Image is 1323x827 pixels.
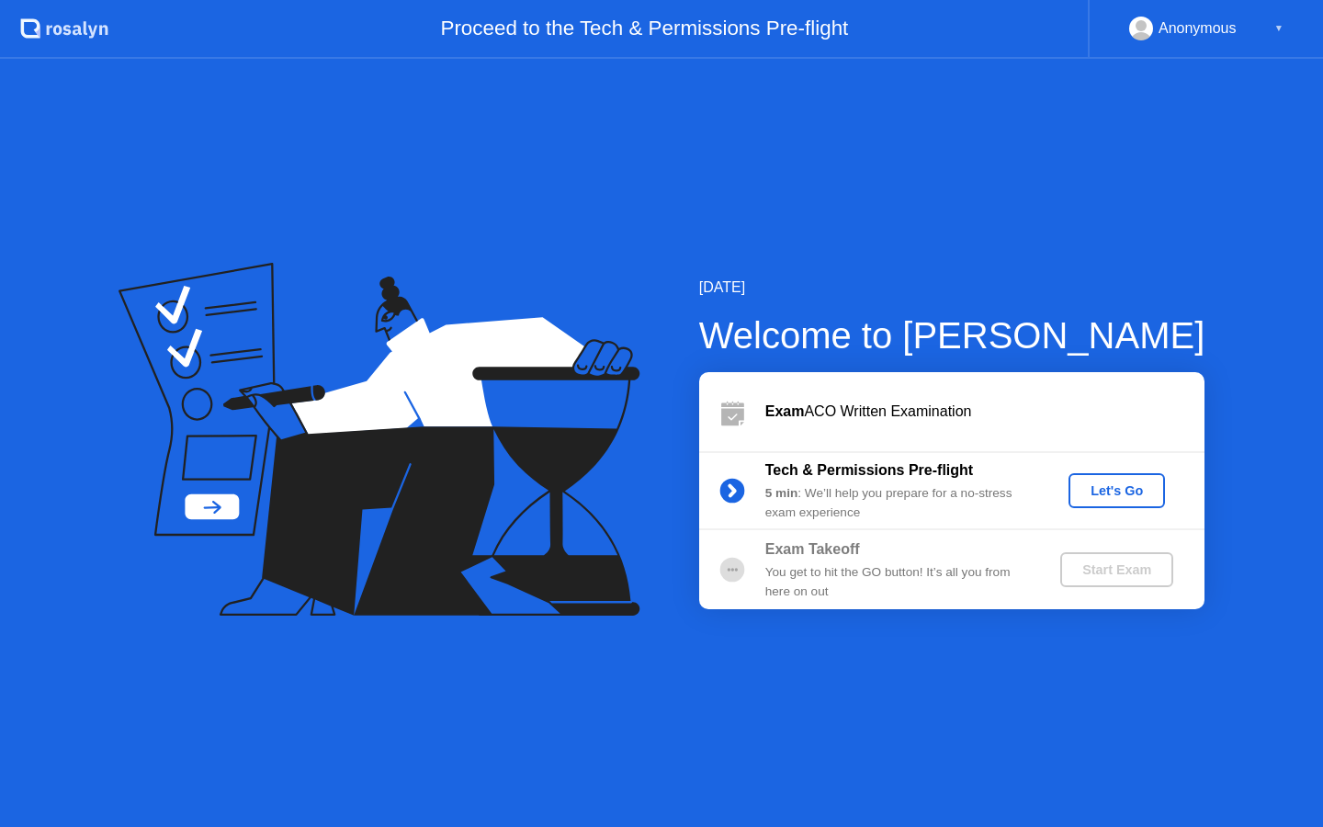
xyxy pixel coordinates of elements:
b: Exam [765,403,805,419]
button: Start Exam [1060,552,1173,587]
div: Welcome to [PERSON_NAME] [699,308,1205,363]
div: ACO Written Examination [765,401,1204,423]
b: 5 min [765,486,798,500]
div: ▼ [1274,17,1283,40]
div: [DATE] [699,277,1205,299]
div: Let's Go [1076,483,1158,498]
div: : We’ll help you prepare for a no-stress exam experience [765,484,1030,522]
b: Tech & Permissions Pre-flight [765,462,973,478]
b: Exam Takeoff [765,541,860,557]
div: You get to hit the GO button! It’s all you from here on out [765,563,1030,601]
div: Start Exam [1068,562,1166,577]
button: Let's Go [1069,473,1165,508]
div: Anonymous [1159,17,1237,40]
